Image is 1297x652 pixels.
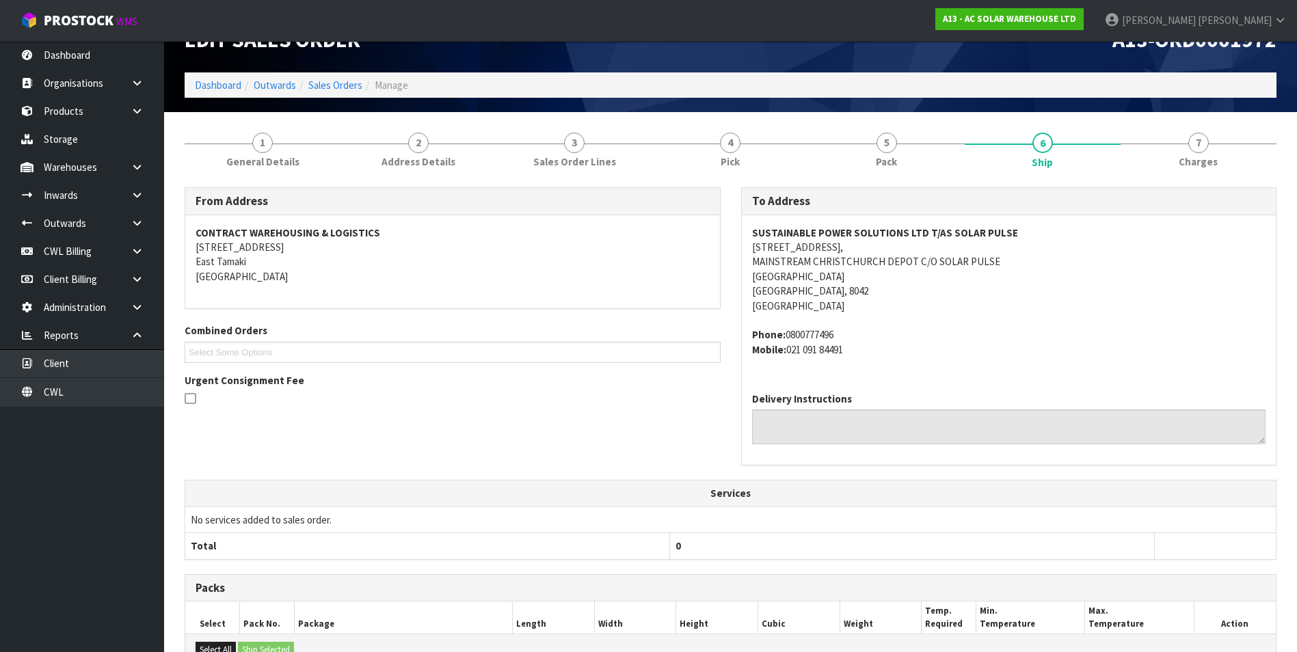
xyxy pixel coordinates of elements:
[758,601,840,634] th: Cubic
[752,226,1266,314] address: [STREET_ADDRESS], MAINSTREAM CHRISTCHURCH DEPOT C/O SOLAR PULSE [GEOGRAPHIC_DATA] [GEOGRAPHIC_DAT...
[44,12,113,29] span: ProStock
[935,8,1084,30] a: A13 - AC SOLAR WAREHOUSE LTD
[752,195,1266,208] h3: To Address
[185,373,304,388] label: Urgent Consignment Fee
[254,79,296,92] a: Outwards
[196,226,710,284] address: [STREET_ADDRESS] East Tamaki [GEOGRAPHIC_DATA]
[21,12,38,29] img: cube-alt.png
[752,328,786,341] strong: phone
[943,13,1076,25] strong: A13 - AC SOLAR WAREHOUSE LTD
[116,15,137,28] small: WMS
[408,133,429,153] span: 2
[195,79,241,92] a: Dashboard
[252,133,273,153] span: 1
[308,79,362,92] a: Sales Orders
[1188,133,1209,153] span: 7
[240,601,295,634] th: Pack No.
[720,133,740,153] span: 4
[375,79,408,92] span: Manage
[721,154,740,169] span: Pick
[1032,155,1053,169] span: Ship
[1198,14,1272,27] span: [PERSON_NAME]
[196,195,710,208] h3: From Address
[196,582,1266,595] h3: Packs
[185,533,670,559] th: Total
[185,506,1276,532] td: No services added to sales order.
[1122,14,1196,27] span: [PERSON_NAME]
[513,601,595,634] th: Length
[752,226,1018,239] strong: SUSTAINABLE POWER SOLUTIONS LTD T/AS SOLAR PULSE
[1032,133,1053,153] span: 6
[594,601,676,634] th: Width
[840,601,922,634] th: Weight
[185,480,1276,506] th: Services
[196,226,380,239] strong: CONTRACT WAREHOUSING & LOGISTICS
[976,601,1085,634] th: Min. Temperature
[752,392,852,406] label: Delivery Instructions
[564,133,585,153] span: 3
[185,323,267,338] label: Combined Orders
[382,154,455,169] span: Address Details
[676,601,758,634] th: Height
[877,133,897,153] span: 5
[185,601,240,634] th: Select
[533,154,616,169] span: Sales Order Lines
[226,154,299,169] span: General Details
[876,154,897,169] span: Pack
[1085,601,1194,634] th: Max. Temperature
[1179,154,1218,169] span: Charges
[1194,601,1276,634] th: Action
[922,601,976,634] th: Temp. Required
[752,343,786,356] strong: mobile
[295,601,513,634] th: Package
[752,327,1266,357] address: 0800777496 021 091 84491
[676,539,681,552] span: 0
